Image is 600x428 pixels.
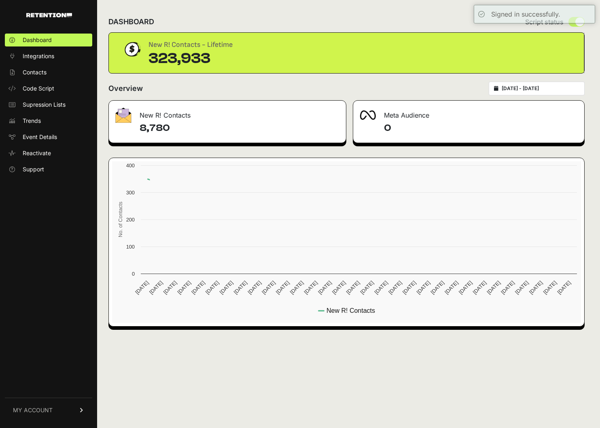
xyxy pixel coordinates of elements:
div: Meta Audience [353,101,585,125]
a: Dashboard [5,34,92,46]
text: 300 [126,190,135,196]
span: Integrations [23,52,54,60]
text: [DATE] [148,280,164,295]
span: Event Details [23,133,57,141]
text: [DATE] [218,280,234,295]
div: New R! Contacts - Lifetime [148,39,233,51]
h2: DASHBOARD [108,16,154,27]
text: [DATE] [514,280,530,295]
text: [DATE] [500,280,515,295]
text: [DATE] [134,280,150,295]
a: Support [5,163,92,176]
img: fa-meta-2f981b61bb99beabf952f7030308934f19ce035c18b003e963880cc3fabeebb7.png [360,110,376,120]
a: Event Details [5,131,92,143]
a: Trends [5,114,92,127]
text: No. of Contacts [117,202,123,237]
a: Code Script [5,82,92,95]
text: [DATE] [556,280,572,295]
text: [DATE] [261,280,276,295]
span: Trends [23,117,41,125]
text: [DATE] [443,280,459,295]
text: [DATE] [387,280,403,295]
text: [DATE] [401,280,417,295]
img: Retention.com [26,13,72,17]
text: 0 [132,271,135,277]
text: [DATE] [176,280,192,295]
span: Dashboard [23,36,52,44]
text: [DATE] [190,280,206,295]
text: 100 [126,244,135,250]
text: [DATE] [317,280,333,295]
div: New R! Contacts [109,101,346,125]
text: [DATE] [275,280,290,295]
img: dollar-coin-05c43ed7efb7bc0c12610022525b4bbbb207c7efeef5aecc26f025e68dcafac9.png [122,39,142,59]
a: Contacts [5,66,92,79]
text: [DATE] [429,280,445,295]
h2: Overview [108,83,143,94]
text: [DATE] [472,280,488,295]
div: 323,933 [148,51,233,67]
text: [DATE] [373,280,389,295]
text: [DATE] [204,280,220,295]
text: [DATE] [416,280,431,295]
text: [DATE] [303,280,319,295]
span: Contacts [23,68,47,76]
text: [DATE] [345,280,361,295]
span: Code Script [23,84,54,93]
span: MY ACCOUNT [13,406,53,414]
h4: 8,780 [140,122,339,135]
a: Integrations [5,50,92,63]
text: [DATE] [486,280,502,295]
h4: 0 [384,122,578,135]
text: [DATE] [331,280,347,295]
span: Supression Lists [23,101,66,109]
img: fa-envelope-19ae18322b30453b285274b1b8af3d052b27d846a4fbe8435d1a52b978f639a2.png [115,108,131,123]
text: [DATE] [542,280,558,295]
a: Supression Lists [5,98,92,111]
text: [DATE] [528,280,544,295]
text: New R! Contacts [327,307,375,314]
text: [DATE] [162,280,178,295]
text: [DATE] [233,280,248,295]
text: [DATE] [359,280,375,295]
text: 200 [126,217,135,223]
span: Support [23,165,44,173]
text: [DATE] [289,280,305,295]
a: MY ACCOUNT [5,398,92,422]
text: 400 [126,162,135,169]
span: Reactivate [23,149,51,157]
text: [DATE] [246,280,262,295]
div: Signed in successfully. [491,9,560,19]
a: Reactivate [5,147,92,160]
text: [DATE] [458,280,473,295]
